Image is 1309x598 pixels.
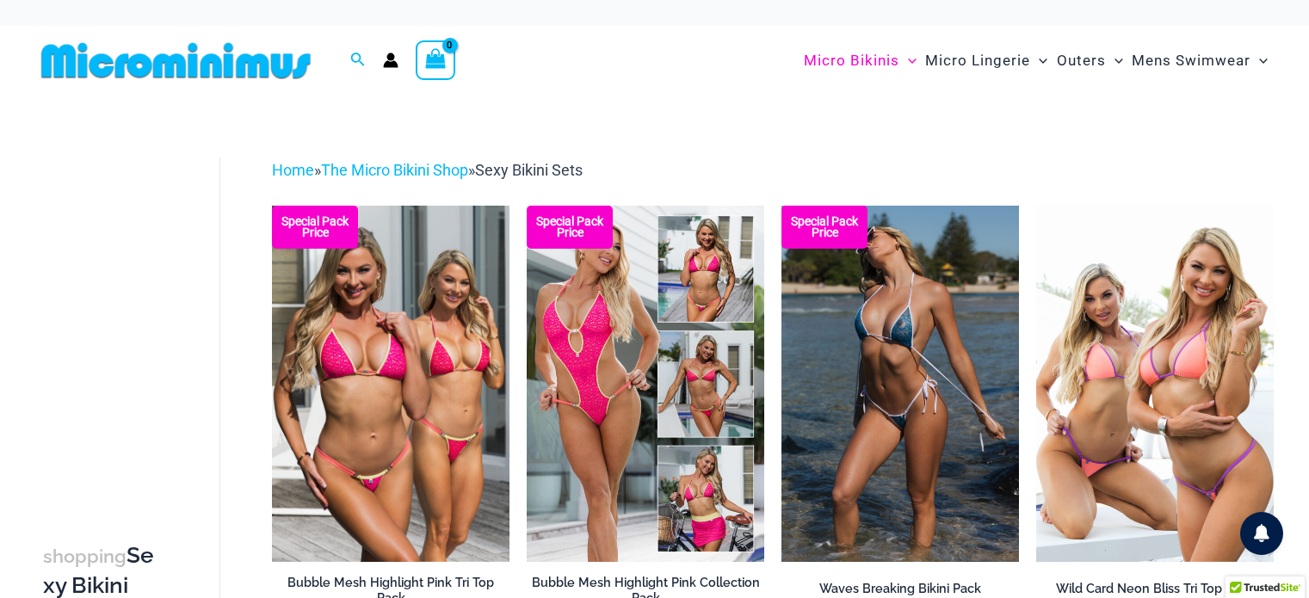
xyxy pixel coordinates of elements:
a: Account icon link [383,52,398,68]
a: OutersMenu ToggleMenu Toggle [1053,34,1127,87]
iframe: TrustedSite Certified [43,144,198,488]
h2: Waves Breaking Bikini Pack [781,581,1019,597]
img: Collection Pack F [527,206,764,562]
a: Tri Top Pack F Tri Top Pack BTri Top Pack B [272,206,509,562]
a: Waves Breaking Ocean 312 Top 456 Bottom 08 Waves Breaking Ocean 312 Top 456 Bottom 04Waves Breaki... [781,206,1019,562]
a: Micro BikinisMenu ToggleMenu Toggle [800,34,921,87]
b: Special Pack Price [781,216,868,238]
a: View Shopping Cart, empty [416,40,455,80]
a: The Micro Bikini Shop [321,161,468,179]
a: Search icon link [350,50,366,71]
a: Home [272,161,314,179]
b: Special Pack Price [527,216,613,238]
a: Collection Pack F Collection Pack BCollection Pack B [527,206,764,562]
b: Special Pack Price [272,216,358,238]
span: Menu Toggle [1250,39,1268,83]
img: Waves Breaking Ocean 312 Top 456 Bottom 08 [781,206,1019,562]
a: Mens SwimwearMenu ToggleMenu Toggle [1127,34,1272,87]
img: Tri Top Pack F [272,206,509,562]
a: Wild Card Neon Bliss Tri Top PackWild Card Neon Bliss Tri Top Pack BWild Card Neon Bliss Tri Top ... [1036,206,1274,562]
nav: Site Navigation [797,32,1275,89]
span: Outers [1057,39,1106,83]
img: MM SHOP LOGO FLAT [34,41,318,80]
span: Micro Lingerie [925,39,1030,83]
a: Micro LingerieMenu ToggleMenu Toggle [921,34,1052,87]
span: » » [272,161,583,179]
span: Mens Swimwear [1132,39,1250,83]
span: Menu Toggle [1106,39,1123,83]
span: Menu Toggle [1030,39,1047,83]
span: Micro Bikinis [804,39,899,83]
span: shopping [43,546,127,567]
img: Wild Card Neon Bliss Tri Top Pack [1036,206,1274,562]
span: Sexy Bikini Sets [475,161,583,179]
h2: Wild Card Neon Bliss Tri Top Pack [1036,581,1274,597]
span: Menu Toggle [899,39,917,83]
